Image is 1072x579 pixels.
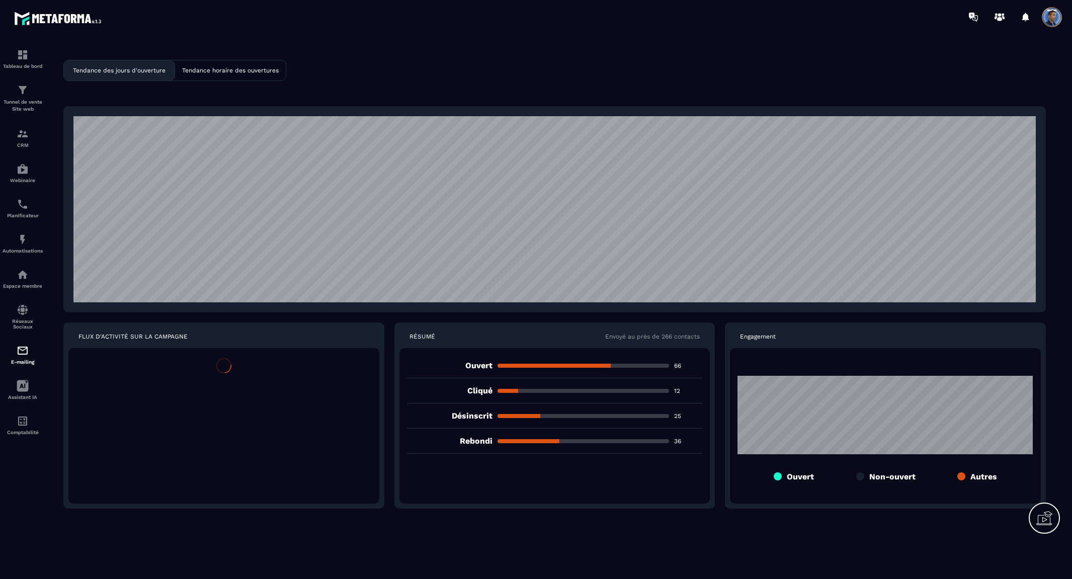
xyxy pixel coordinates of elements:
[14,9,105,28] img: logo
[17,163,29,175] img: automations
[3,248,43,254] p: Automatisations
[17,128,29,140] img: formation
[869,472,916,481] p: Non-ouvert
[3,120,43,155] a: formationformationCRM
[3,261,43,296] a: automationsautomationsEspace membre
[407,361,492,370] p: Ouvert
[970,472,997,481] p: Autres
[674,412,703,420] p: 25
[605,333,700,341] p: Envoyé au près de 266 contacts
[17,269,29,281] img: automations
[674,362,703,370] p: 66
[3,359,43,365] p: E-mailing
[17,415,29,427] img: accountant
[3,430,43,435] p: Comptabilité
[3,41,43,76] a: formationformationTableau de bord
[3,213,43,218] p: Planificateur
[407,386,492,395] p: Cliqué
[73,67,166,74] p: Tendance des jours d'ouverture
[3,142,43,148] p: CRM
[407,436,492,446] p: Rebondi
[182,67,279,74] p: Tendance horaire des ouvertures
[3,407,43,443] a: accountantaccountantComptabilité
[3,296,43,337] a: social-networksocial-networkRéseaux Sociaux
[3,155,43,191] a: automationsautomationsWebinaire
[3,76,43,120] a: formationformationTunnel de vente Site web
[674,387,703,395] p: 12
[3,226,43,261] a: automationsautomationsAutomatisations
[3,178,43,183] p: Webinaire
[740,333,776,341] p: Engagement
[17,84,29,96] img: formation
[3,63,43,69] p: Tableau de bord
[17,49,29,61] img: formation
[17,304,29,316] img: social-network
[3,99,43,113] p: Tunnel de vente Site web
[3,191,43,226] a: schedulerschedulerPlanificateur
[409,333,435,341] p: RÉSUMÉ
[674,437,703,445] p: 36
[787,472,814,481] p: Ouvert
[17,233,29,245] img: automations
[3,372,43,407] a: Assistant IA
[17,198,29,210] img: scheduler
[78,333,188,341] p: FLUX D'ACTIVITÉ SUR LA CAMPAGNE
[3,283,43,289] p: Espace membre
[407,411,492,421] p: Désinscrit
[3,337,43,372] a: emailemailE-mailing
[3,394,43,400] p: Assistant IA
[17,345,29,357] img: email
[3,318,43,329] p: Réseaux Sociaux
